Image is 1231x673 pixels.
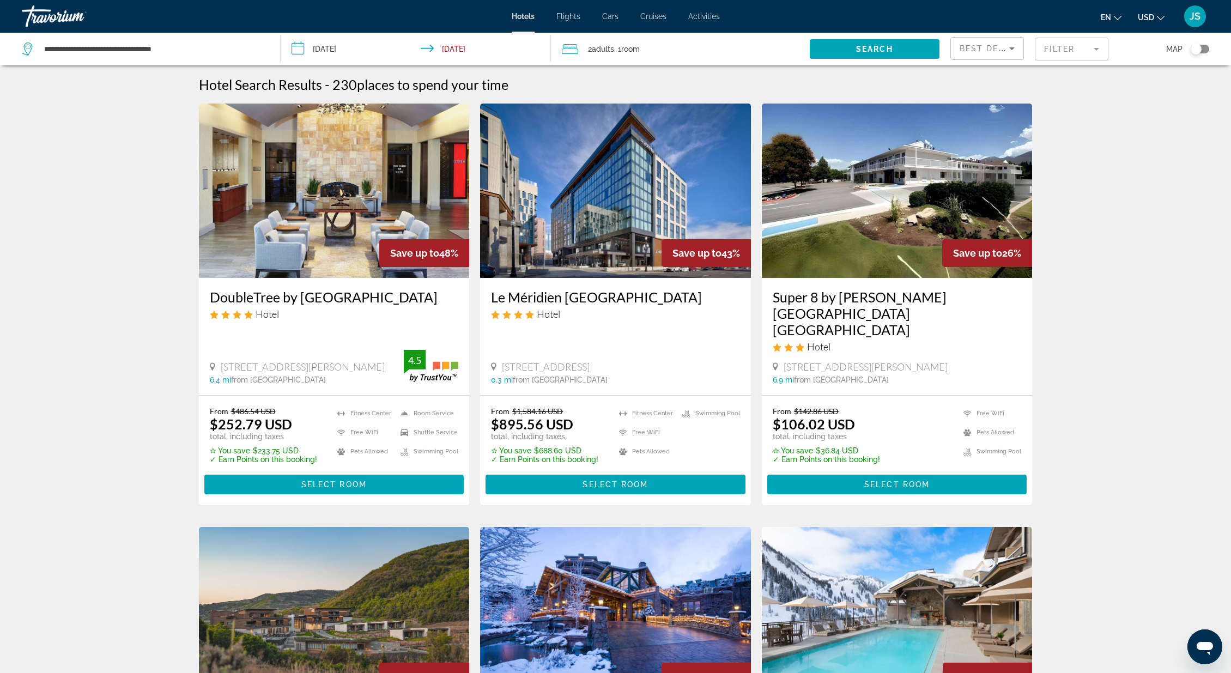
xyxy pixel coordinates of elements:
button: Search [810,39,939,59]
a: DoubleTree by [GEOGRAPHIC_DATA] [210,289,459,305]
li: Room Service [395,407,458,420]
span: Save up to [953,247,1002,259]
img: Hotel image [199,104,470,278]
span: - [325,76,330,93]
li: Swimming Pool [395,445,458,458]
button: Change currency [1138,9,1165,25]
span: Adults [592,45,614,53]
span: Hotel [807,341,830,353]
span: Search [856,45,893,53]
span: From [210,407,228,416]
span: ✮ You save [773,446,813,455]
p: ✓ Earn Points on this booking! [773,455,880,464]
h2: 230 [332,76,508,93]
del: $1,584.16 USD [512,407,563,416]
span: Hotel [256,308,279,320]
h1: Hotel Search Results [199,76,322,93]
li: Pets Allowed [614,445,677,458]
li: Free WiFi [332,426,395,439]
img: trustyou-badge.svg [404,350,458,382]
img: Hotel image [480,104,751,278]
span: Save up to [672,247,721,259]
span: 6.4 mi [210,375,231,384]
p: ✓ Earn Points on this booking! [210,455,317,464]
span: from [GEOGRAPHIC_DATA] [794,375,889,384]
button: Change language [1101,9,1121,25]
span: Room [621,45,640,53]
li: Pets Allowed [958,426,1021,439]
button: Check-in date: Oct 21, 2025 Check-out date: Oct 23, 2025 [281,33,550,65]
span: 2 [588,41,614,57]
ins: $106.02 USD [773,416,855,432]
img: Hotel image [762,104,1033,278]
span: Activities [688,12,720,21]
span: [STREET_ADDRESS] [502,361,590,373]
span: Select Room [864,480,930,489]
p: total, including taxes [773,432,880,441]
del: $486.54 USD [231,407,276,416]
a: Cars [602,12,618,21]
span: ✮ You save [491,446,531,455]
li: Fitness Center [332,407,395,420]
p: $36.84 USD [773,446,880,455]
div: 4.5 [404,354,426,367]
div: 48% [379,239,469,267]
div: 4 star Hotel [491,308,740,320]
iframe: Button to launch messaging window [1187,629,1222,664]
button: Select Room [767,475,1027,494]
span: JS [1190,11,1200,22]
a: Cruises [640,12,666,21]
span: [STREET_ADDRESS][PERSON_NAME] [221,361,385,373]
span: From [491,407,510,416]
li: Free WiFi [958,407,1021,420]
a: Select Room [204,477,464,489]
button: Select Room [486,475,745,494]
li: Free WiFi [614,426,677,439]
span: Best Deals [960,44,1016,53]
p: $688.60 USD [491,446,598,455]
span: [STREET_ADDRESS][PERSON_NAME] [784,361,948,373]
span: Select Room [583,480,648,489]
span: , 1 [614,41,640,57]
button: Select Room [204,475,464,494]
a: Travorium [22,2,131,31]
span: places to spend your time [357,76,508,93]
a: Le Méridien [GEOGRAPHIC_DATA] [491,289,740,305]
span: Save up to [390,247,439,259]
a: Flights [556,12,580,21]
span: from [GEOGRAPHIC_DATA] [513,375,608,384]
li: Shuttle Service [395,426,458,439]
div: 43% [662,239,751,267]
del: $142.86 USD [794,407,839,416]
span: 6.9 mi [773,375,794,384]
button: Travelers: 2 adults, 0 children [551,33,810,65]
a: Hotels [512,12,535,21]
span: Map [1166,41,1183,57]
span: From [773,407,791,416]
button: Filter [1035,37,1108,61]
div: 3 star Hotel [773,341,1022,353]
a: Super 8 by [PERSON_NAME][GEOGRAPHIC_DATA] [GEOGRAPHIC_DATA] [773,289,1022,338]
li: Swimming Pool [677,407,740,420]
span: Hotel [537,308,560,320]
a: Select Room [486,477,745,489]
span: Select Room [301,480,367,489]
p: ✓ Earn Points on this booking! [491,455,598,464]
span: 0.3 mi [491,375,513,384]
span: from [GEOGRAPHIC_DATA] [231,375,326,384]
p: total, including taxes [491,432,598,441]
button: User Menu [1181,5,1209,28]
span: en [1101,13,1111,22]
li: Pets Allowed [332,445,395,458]
li: Fitness Center [614,407,677,420]
div: 26% [942,239,1032,267]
